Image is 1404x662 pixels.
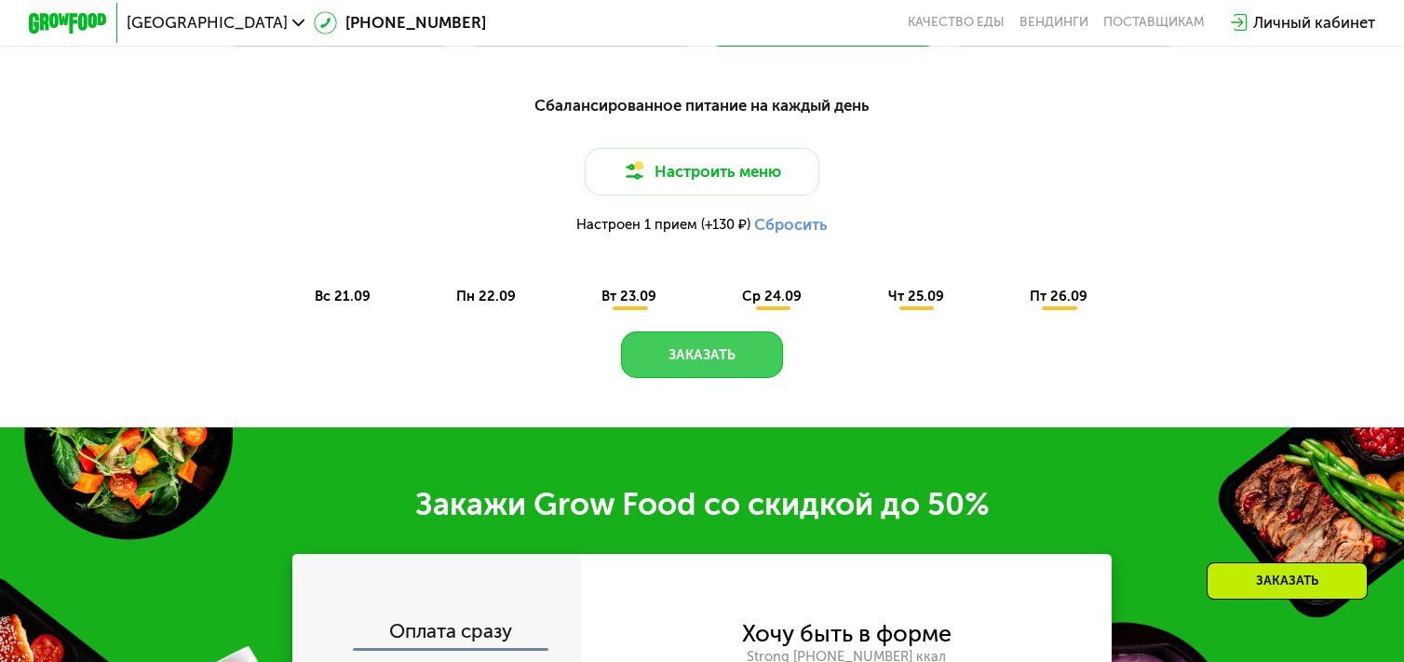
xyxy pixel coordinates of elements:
[127,15,288,31] span: [GEOGRAPHIC_DATA]
[742,288,802,304] span: ср 24.09
[621,331,784,378] button: Заказать
[1019,15,1088,31] a: Вендинги
[1253,11,1375,34] div: Личный кабинет
[741,623,951,644] div: Хочу быть в форме
[1103,15,1205,31] div: поставщикам
[754,215,828,235] button: Сбросить
[125,93,1279,117] div: Сбалансированное питание на каждый день
[908,15,1004,31] a: Качество еды
[576,218,750,232] span: Настроен 1 прием (+130 ₽)
[585,148,818,195] button: Настроить меню
[888,288,944,304] span: чт 25.09
[456,288,516,304] span: пн 22.09
[294,622,581,647] div: Оплата сразу
[314,11,486,34] a: [PHONE_NUMBER]
[1207,562,1368,600] div: Заказать
[1030,288,1087,304] span: пт 26.09
[601,288,656,304] span: вт 23.09
[315,288,371,304] span: вс 21.09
